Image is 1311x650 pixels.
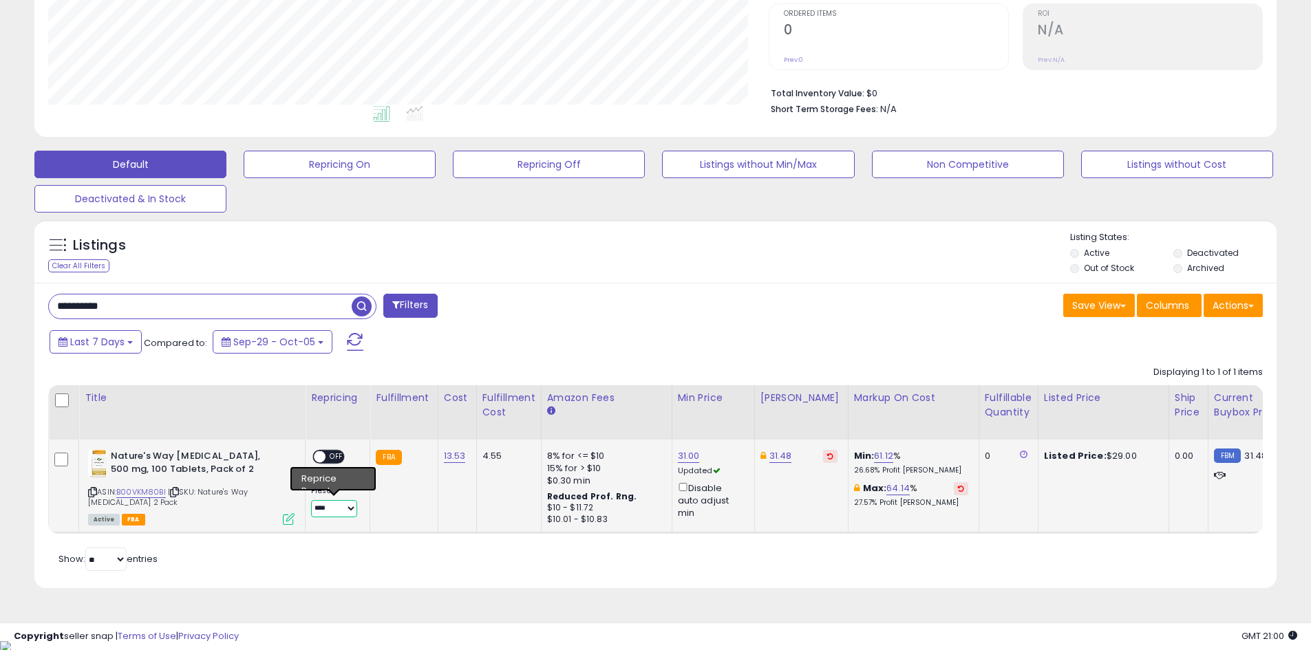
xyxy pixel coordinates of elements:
button: Last 7 Days [50,330,142,354]
label: Archived [1187,262,1224,274]
button: Listings without Cost [1081,151,1273,178]
span: N/A [880,102,897,116]
div: ASIN: [88,450,295,523]
div: Fulfillment [376,391,431,405]
button: Default [34,151,226,178]
button: Repricing Off [453,151,645,178]
p: 26.68% Profit [PERSON_NAME] [854,466,968,475]
a: Terms of Use [118,629,176,642]
b: Nature's Way [MEDICAL_DATA], 500 mg, 100 Tablets, Pack of 2 [111,450,278,479]
div: Disable auto adjust min [678,480,744,520]
button: Actions [1204,294,1263,317]
h2: 0 [784,22,1008,41]
b: Max: [863,481,887,495]
small: Prev: 0 [784,56,803,64]
li: $0 [771,84,1253,100]
button: Filters [383,294,437,318]
strong: Copyright [14,629,64,642]
div: 0 [985,450,1027,462]
label: Out of Stock [1084,262,1134,274]
button: Listings without Min/Max [662,151,854,178]
a: 31.00 [678,449,700,463]
span: Show: entries [58,552,158,565]
div: 0.00 [1175,450,1197,462]
small: FBM [1214,448,1241,463]
div: [PERSON_NAME] [760,391,842,405]
i: This overrides the store level Dynamic Max Price for this listing [760,451,766,460]
span: | SKU: Nature's Way [MEDICAL_DATA] 2 Pack [88,486,248,507]
div: $0.30 min [547,475,661,487]
p: Listing States: [1070,231,1277,244]
div: Repricing [311,391,364,405]
div: Fulfillment Cost [482,391,535,420]
span: 2025-10-13 21:00 GMT [1241,629,1297,642]
span: Compared to: [144,336,207,349]
a: 61.12 [874,449,893,463]
p: 27.57% Profit [PERSON_NAME] [854,498,968,508]
div: $10 - $11.72 [547,502,661,514]
div: Listed Price [1044,391,1163,405]
a: 64.14 [886,481,910,495]
b: Min: [854,449,875,462]
b: Total Inventory Value: [771,87,864,99]
a: Privacy Policy [178,629,239,642]
b: Listed Price: [1044,449,1107,462]
div: Cost [444,391,471,405]
span: Updated [678,465,721,476]
div: Amazon AI [311,471,359,484]
th: The percentage added to the cost of goods (COGS) that forms the calculator for Min & Max prices. [848,385,979,440]
i: This overrides the store level max markup for this listing [854,484,860,492]
h2: N/A [1038,22,1262,41]
b: Short Term Storage Fees: [771,103,878,115]
span: Sep-29 - Oct-05 [233,335,315,349]
div: % [854,482,968,508]
div: Clear All Filters [48,259,109,272]
div: Displaying 1 to 1 of 1 items [1153,366,1263,379]
small: Prev: N/A [1038,56,1065,64]
span: 31.48 [1244,449,1267,462]
div: 4.55 [482,450,531,462]
button: Repricing On [244,151,436,178]
button: Non Competitive [872,151,1064,178]
span: Columns [1146,299,1189,312]
div: Current Buybox Price [1214,391,1285,420]
h5: Listings [73,236,126,255]
small: FBA [376,450,401,465]
div: Title [85,391,299,405]
button: Columns [1137,294,1202,317]
div: seller snap | | [14,630,239,643]
span: ROI [1038,10,1262,18]
button: Save View [1063,294,1135,317]
div: 15% for > $10 [547,462,661,475]
div: Ship Price [1175,391,1202,420]
i: Revert to store-level Max Markup [958,485,964,492]
label: Active [1084,247,1109,259]
a: 31.48 [769,449,792,463]
span: All listings currently available for purchase on Amazon [88,514,120,526]
div: $29.00 [1044,450,1158,462]
a: B00VKM80BI [116,486,166,498]
a: 13.53 [444,449,466,463]
div: Markup on Cost [854,391,973,405]
i: Revert to store-level Dynamic Max Price [827,453,833,459]
span: Last 7 Days [70,335,125,349]
label: Deactivated [1187,247,1239,259]
div: Min Price [678,391,749,405]
div: Fulfillable Quantity [985,391,1032,420]
button: Sep-29 - Oct-05 [213,330,332,354]
div: $10.01 - $10.83 [547,514,661,526]
div: 8% for <= $10 [547,450,661,462]
img: 41YHXJu0Q4L._SL40_.jpg [88,450,107,477]
div: Amazon Fees [547,391,666,405]
button: Deactivated & In Stock [34,185,226,213]
span: FBA [122,514,145,526]
span: Ordered Items [784,10,1008,18]
div: % [854,450,968,475]
div: Preset: [311,486,359,517]
small: Amazon Fees. [547,405,555,418]
b: Reduced Prof. Rng. [547,490,637,502]
span: OFF [326,451,348,463]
